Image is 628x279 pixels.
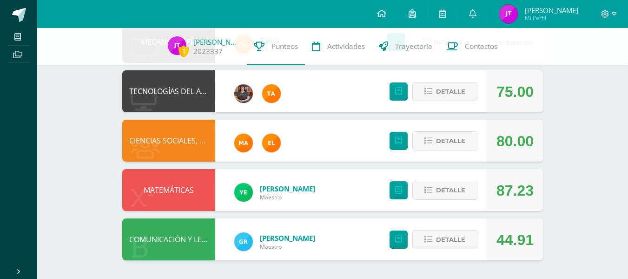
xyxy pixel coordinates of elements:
img: 12c8e9fd370cddd27b8f04261aae6b27.png [168,36,186,55]
span: 1 [178,45,189,57]
span: Maestro [260,193,315,201]
img: 31c982a1c1d67d3c4d1e96adbf671f86.png [262,134,281,152]
span: [PERSON_NAME] [525,6,578,15]
div: COMUNICACIÓN Y LENGUAJE, IDIOMA ESPAÑOL [122,218,215,260]
a: 2023337 [193,47,223,56]
img: feaeb2f9bb45255e229dc5fdac9a9f6b.png [262,84,281,103]
div: MATEMÁTICAS [122,169,215,211]
img: 47e0c6d4bfe68c431262c1f147c89d8f.png [234,232,253,251]
button: Detalle [412,230,477,249]
span: Detalle [436,132,465,150]
a: Trayectoria [372,28,439,65]
div: 75.00 [496,71,534,113]
span: Maestro [260,243,315,251]
button: Detalle [412,181,477,200]
a: Actividades [305,28,372,65]
a: [PERSON_NAME] [260,233,315,243]
img: 266030d5bbfb4fab9f05b9da2ad38396.png [234,134,253,152]
span: Mi Perfil [525,14,578,22]
span: Contactos [465,41,497,51]
span: Punteos [271,41,298,51]
a: [PERSON_NAME] [260,184,315,193]
a: Punteos [247,28,305,65]
button: Detalle [412,131,477,150]
a: [PERSON_NAME] [193,37,240,47]
div: 87.23 [496,170,534,211]
span: Detalle [436,231,465,248]
div: 44.91 [496,219,534,261]
span: Actividades [327,41,365,51]
div: CIENCIAS SOCIALES, FORMACIÓN CIUDADANA E INTERCULTURALIDAD [122,120,215,162]
img: dfa1fd8186729af5973cf42d94c5b6ba.png [234,183,253,202]
a: Contactos [439,28,504,65]
span: Trayectoria [395,41,432,51]
div: 80.00 [496,120,534,162]
img: 60a759e8b02ec95d430434cf0c0a55c7.png [234,84,253,103]
span: Detalle [436,83,465,100]
button: Detalle [412,82,477,101]
img: 12c8e9fd370cddd27b8f04261aae6b27.png [499,5,518,23]
span: Detalle [436,182,465,199]
div: TECNOLOGÍAS DEL APRENDIZAJE Y LA COMUNICACIÓN [122,70,215,112]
